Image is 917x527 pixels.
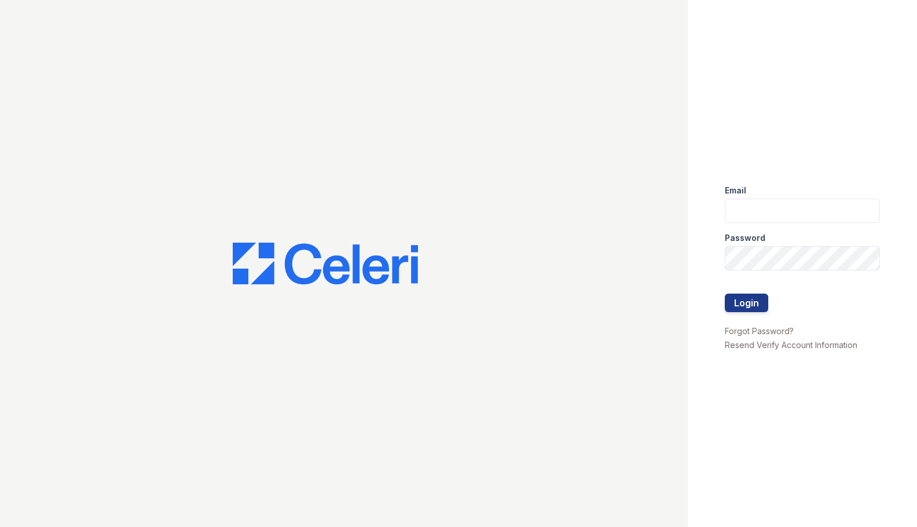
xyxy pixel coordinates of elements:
label: Password [725,232,765,244]
button: Login [725,294,768,312]
img: CE_Logo_Blue-a8612792a0a2168367f1c8372b55b34899dd931a85d93a1a3d3e32e68fde9ad4.png [233,243,418,284]
a: Resend Verify Account Information [725,340,857,350]
label: Email [725,185,746,196]
a: Forgot Password? [725,326,794,336]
